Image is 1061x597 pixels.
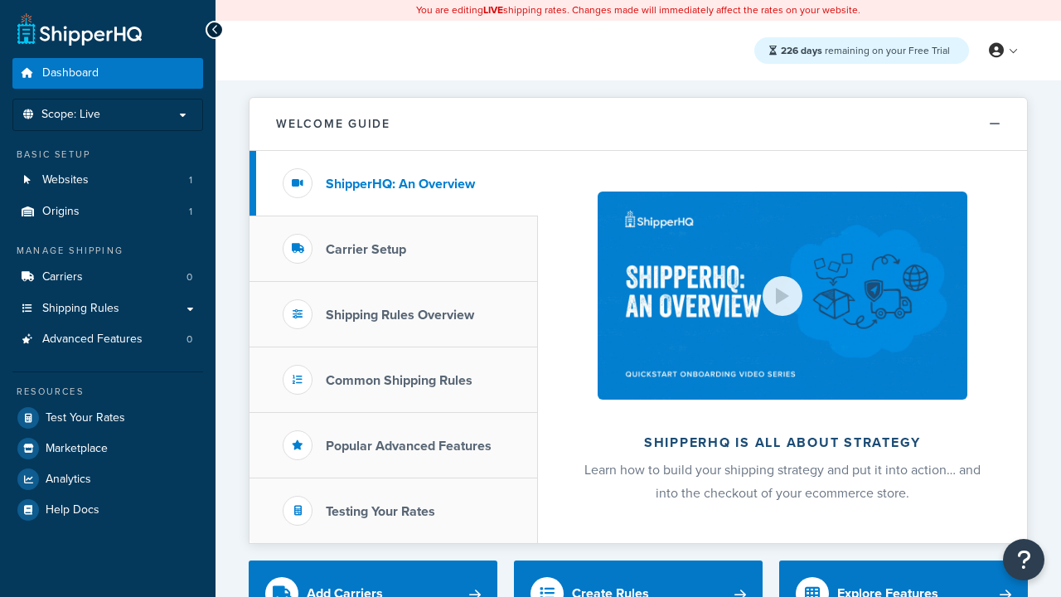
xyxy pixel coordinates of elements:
[42,332,143,347] span: Advanced Features
[12,434,203,464] a: Marketplace
[12,262,203,293] a: Carriers0
[187,332,192,347] span: 0
[46,442,108,456] span: Marketplace
[483,2,503,17] b: LIVE
[326,177,475,192] h3: ShipperHQ: An Overview
[326,308,474,323] h3: Shipping Rules Overview
[12,403,203,433] a: Test Your Rates
[326,373,472,388] h3: Common Shipping Rules
[189,205,192,219] span: 1
[12,165,203,196] a: Websites1
[582,435,983,450] h2: ShipperHQ is all about strategy
[12,262,203,293] li: Carriers
[598,192,967,400] img: ShipperHQ is all about strategy
[1003,539,1044,580] button: Open Resource Center
[42,66,99,80] span: Dashboard
[42,205,80,219] span: Origins
[12,148,203,162] div: Basic Setup
[189,173,192,187] span: 1
[42,302,119,316] span: Shipping Rules
[12,197,203,227] a: Origins1
[276,118,390,130] h2: Welcome Guide
[12,244,203,258] div: Manage Shipping
[46,411,125,425] span: Test Your Rates
[326,439,492,454] h3: Popular Advanced Features
[12,464,203,494] a: Analytics
[12,324,203,355] li: Advanced Features
[42,270,83,284] span: Carriers
[12,385,203,399] div: Resources
[41,108,100,122] span: Scope: Live
[12,294,203,324] a: Shipping Rules
[781,43,950,58] span: remaining on your Free Trial
[781,43,822,58] strong: 226 days
[250,98,1027,151] button: Welcome Guide
[12,165,203,196] li: Websites
[12,58,203,89] a: Dashboard
[12,495,203,525] a: Help Docs
[187,270,192,284] span: 0
[46,473,91,487] span: Analytics
[12,197,203,227] li: Origins
[42,173,89,187] span: Websites
[12,324,203,355] a: Advanced Features0
[46,503,99,517] span: Help Docs
[584,460,981,502] span: Learn how to build your shipping strategy and put it into action… and into the checkout of your e...
[326,242,406,257] h3: Carrier Setup
[326,504,435,519] h3: Testing Your Rates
